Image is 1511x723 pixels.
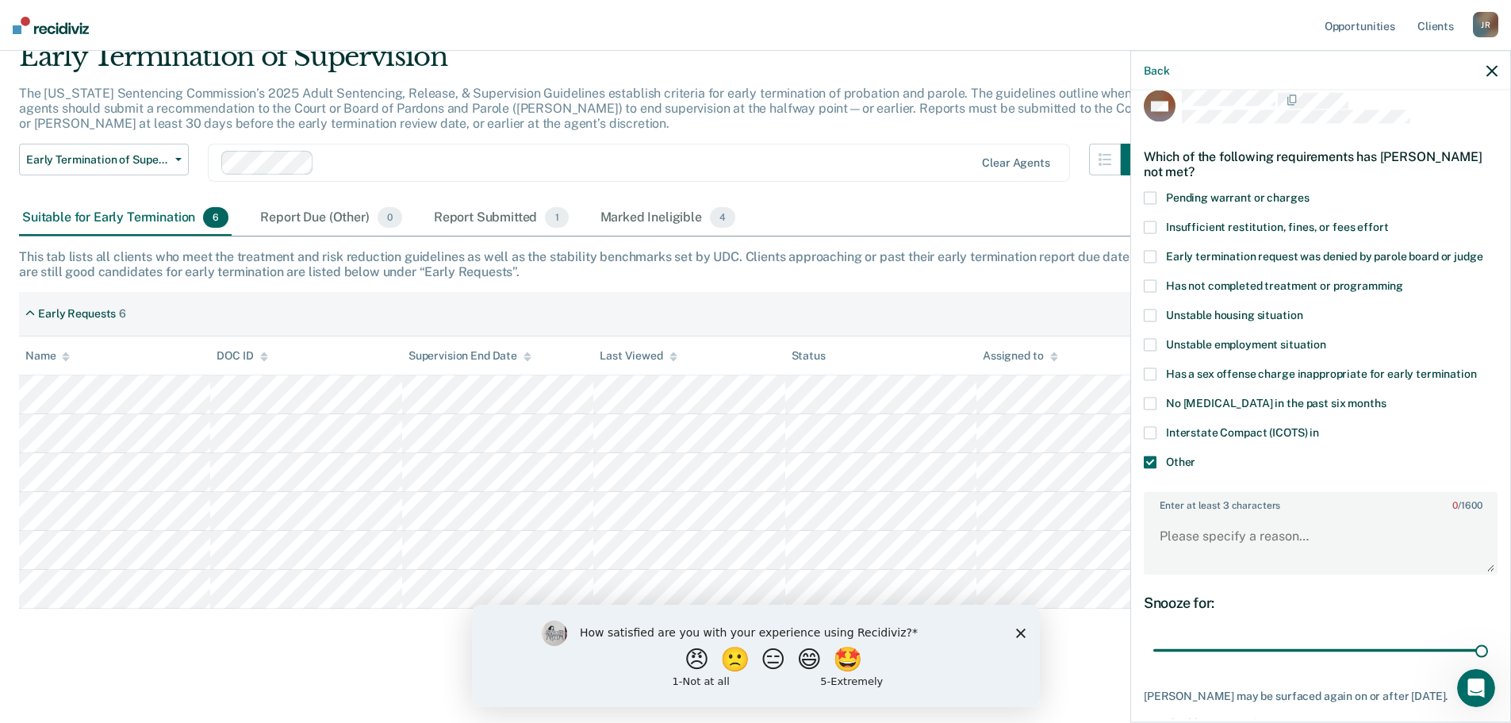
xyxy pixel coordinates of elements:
[1166,455,1195,467] span: Other
[983,349,1057,363] div: Assigned to
[217,349,267,363] div: DOC ID
[408,349,531,363] div: Supervision End Date
[1452,499,1482,510] span: / 1600
[26,153,169,167] span: Early Termination of Supervision
[119,307,126,321] div: 6
[982,156,1049,170] div: Clear agents
[1166,190,1309,203] span: Pending warrant or charges
[1166,279,1403,291] span: Has not completed treatment or programming
[1166,425,1319,438] span: Interstate Compact (ICOTS) in
[38,307,116,321] div: Early Requests
[1166,367,1477,379] span: Has a sex offense charge inappropriate for early termination
[13,17,89,34] img: Recidiviz
[1166,249,1482,262] span: Early termination request was denied by parole board or judge
[19,249,1492,279] div: This tab lists all clients who meet the treatment and risk reduction guidelines as well as the st...
[431,201,572,236] div: Report Submitted
[1166,337,1326,350] span: Unstable employment situation
[378,207,402,228] span: 0
[1144,136,1498,191] div: Which of the following requirements has [PERSON_NAME] not met?
[597,201,739,236] div: Marked Ineligible
[25,349,70,363] div: Name
[472,605,1040,707] iframe: Survey by Kim from Recidiviz
[257,201,405,236] div: Report Due (Other)
[710,207,735,228] span: 4
[1452,499,1458,510] span: 0
[203,207,228,228] span: 6
[1144,594,1498,611] div: Snooze for:
[1473,12,1498,37] div: J R
[792,349,826,363] div: Status
[1166,396,1386,409] span: No [MEDICAL_DATA] in the past six months
[1166,220,1388,233] span: Insufficient restitution, fines, or fees effort
[600,349,677,363] div: Last Viewed
[19,40,1152,86] div: Early Termination of Supervision
[1457,669,1495,707] iframe: Intercom live chat
[1144,63,1169,77] button: Back
[19,201,232,236] div: Suitable for Early Termination
[1166,308,1302,321] span: Unstable housing situation
[545,207,568,228] span: 1
[1145,493,1496,510] label: Enter at least 3 characters
[1144,690,1498,703] div: [PERSON_NAME] may be surfaced again on or after [DATE].
[19,86,1148,131] p: The [US_STATE] Sentencing Commission’s 2025 Adult Sentencing, Release, & Supervision Guidelines e...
